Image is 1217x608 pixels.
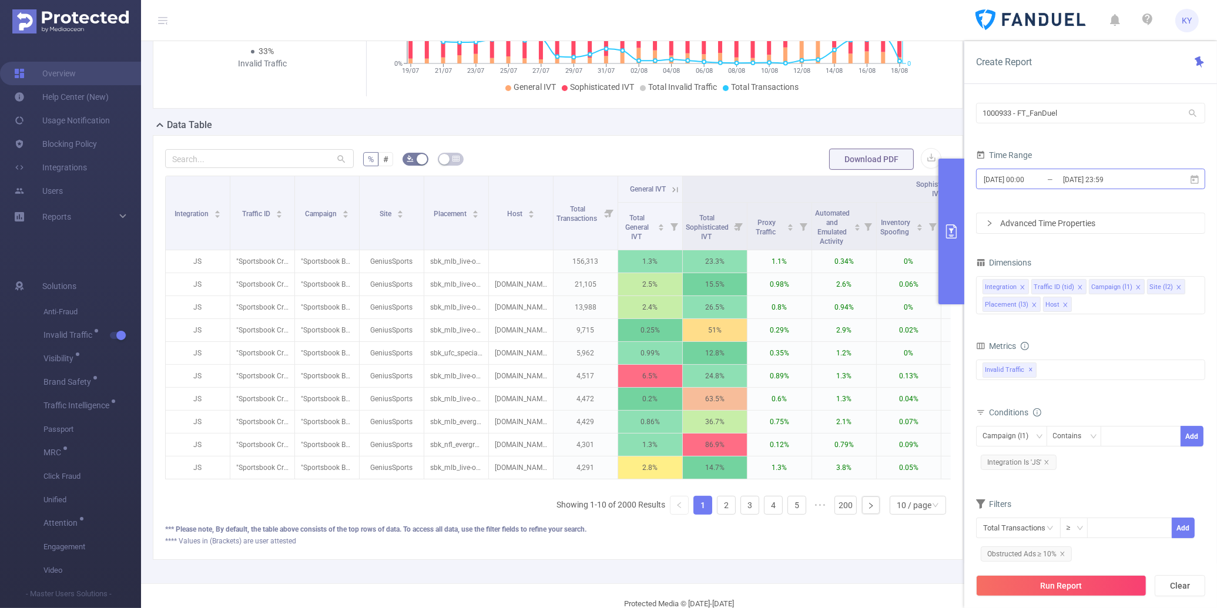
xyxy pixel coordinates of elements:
p: 36.7% [683,411,747,433]
div: icon: rightAdvanced Time Properties [977,213,1205,233]
span: Campaign [305,210,338,218]
i: icon: caret-down [854,226,860,230]
p: 0.49% [941,456,1005,479]
p: 0.99% [618,342,682,364]
p: JS [166,456,230,479]
p: 2.8% [618,456,682,479]
tspan: 25/07 [500,67,517,75]
a: 1 [694,496,712,514]
p: 0% [877,342,941,364]
tspan: 10/08 [761,67,778,75]
p: 2.9% [812,319,876,341]
li: Next 5 Pages [811,496,830,515]
a: 4 [765,496,782,514]
div: Sort [658,222,665,229]
div: Sort [342,209,349,216]
span: Placement [434,210,468,218]
p: 3.8% [812,456,876,479]
p: 0% [877,250,941,273]
p: 24.8% [683,365,747,387]
p: 51% [683,319,747,341]
i: icon: close [1135,284,1141,291]
div: Campaign (l1) [983,426,1037,446]
i: icon: caret-down [214,213,221,217]
a: Help Center (New) [14,85,109,109]
div: Traffic ID (tid) [1034,280,1074,295]
i: icon: caret-down [472,213,479,217]
tspan: 18/08 [891,67,908,75]
p: 86.9% [683,434,747,456]
span: Traffic Intelligence [43,401,113,409]
input: End date [1062,172,1157,187]
span: Total Sophisticated IVT [686,214,729,241]
i: icon: caret-down [276,213,283,217]
i: Filter menu [666,203,682,250]
p: sbk_mlb_live-odds-prospecting-banner_allstate_300x600 [9731985] [424,319,488,341]
tspan: 0 [907,60,911,68]
p: 1.1% [747,250,812,273]
span: 33% [259,46,274,56]
p: GeniusSports [360,250,424,273]
p: 0.06% [877,273,941,295]
p: "Sportsbook Beta Testing" [280108] [295,296,359,318]
p: 0.75% [747,411,812,433]
i: icon: caret-up [854,222,860,226]
li: 2 [717,496,736,515]
p: [DOMAIN_NAME] [489,434,553,456]
p: 0.12% [747,434,812,456]
p: 0.09% [941,296,1005,318]
p: 0.89% [747,365,812,387]
p: 4,291 [554,456,618,479]
i: icon: close [1044,459,1050,465]
p: [DOMAIN_NAME] [489,319,553,341]
div: ≥ [1067,518,1079,538]
span: Metrics [976,341,1016,351]
div: 10 / page [897,496,931,514]
p: 156,313 [554,250,618,273]
span: Click Fraud [43,465,141,488]
tspan: 0% [394,60,403,68]
span: Total Invalid Traffic [648,82,717,92]
p: 0% [877,296,941,318]
div: Sort [397,209,404,216]
span: Anti-Fraud [43,300,141,324]
i: icon: caret-down [397,213,404,217]
i: icon: caret-up [214,209,221,212]
p: sbk_mlb_live-odds-prospecting-banner_allstate_300x600 [9731985] [424,273,488,295]
p: 63.5% [683,388,747,410]
tspan: 02/08 [631,67,648,75]
tspan: 23/07 [468,67,485,75]
span: % [368,154,374,164]
div: Sort [916,222,923,229]
a: Overview [14,62,76,85]
i: icon: info-circle [1021,342,1029,350]
tspan: 14/08 [826,67,843,75]
p: 0.79% [812,434,876,456]
tspan: 08/08 [728,67,745,75]
p: "Sportsbook Beta Testing" [280108] [295,434,359,456]
li: Placement (l3) [983,297,1041,312]
span: Sophisticated IVT [570,82,634,92]
li: Host [1043,297,1072,312]
a: 2 [718,496,735,514]
i: icon: close [1176,284,1182,291]
tspan: 16/08 [859,67,876,75]
span: Total General IVT [626,214,649,241]
span: Time Range [976,150,1032,160]
p: 1.3% [618,250,682,273]
p: "Sportsbook Creative Beta" [27356] [230,319,294,341]
p: sbk_mlb_live-odds-ios-prospecting-banner_allstate_320x50 [9732001] [424,250,488,273]
span: Proxy Traffic [756,219,777,236]
span: Attention [43,519,82,527]
i: icon: caret-up [917,222,923,226]
p: 0.6% [747,388,812,410]
tspan: 04/08 [663,67,680,75]
i: icon: close [1031,302,1037,309]
p: "Sportsbook Creative Beta" [27356] [230,365,294,387]
div: **** Values in (Brackets) are user attested [165,536,951,546]
div: *** Please note, By default, the table above consists of the top rows of data. To access all data... [165,524,951,535]
p: [DOMAIN_NAME] [489,273,553,295]
p: 0.25% [618,319,682,341]
i: icon: down [1077,525,1084,533]
i: Filter menu [860,203,876,250]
